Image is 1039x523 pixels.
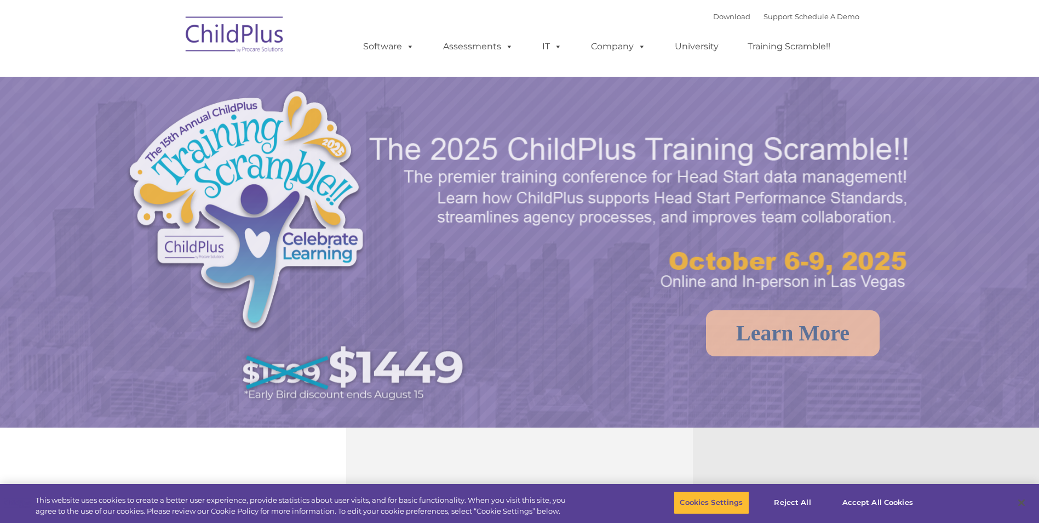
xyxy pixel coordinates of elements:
[764,12,793,21] a: Support
[432,36,524,58] a: Assessments
[759,491,827,514] button: Reject All
[664,36,730,58] a: University
[706,310,880,356] a: Learn More
[531,36,573,58] a: IT
[795,12,859,21] a: Schedule A Demo
[737,36,841,58] a: Training Scramble!!
[836,491,919,514] button: Accept All Cookies
[674,491,749,514] button: Cookies Settings
[352,36,425,58] a: Software
[713,12,859,21] font: |
[713,12,750,21] a: Download
[580,36,657,58] a: Company
[180,9,290,64] img: ChildPlus by Procare Solutions
[36,495,571,516] div: This website uses cookies to create a better user experience, provide statistics about user visit...
[1009,491,1034,515] button: Close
